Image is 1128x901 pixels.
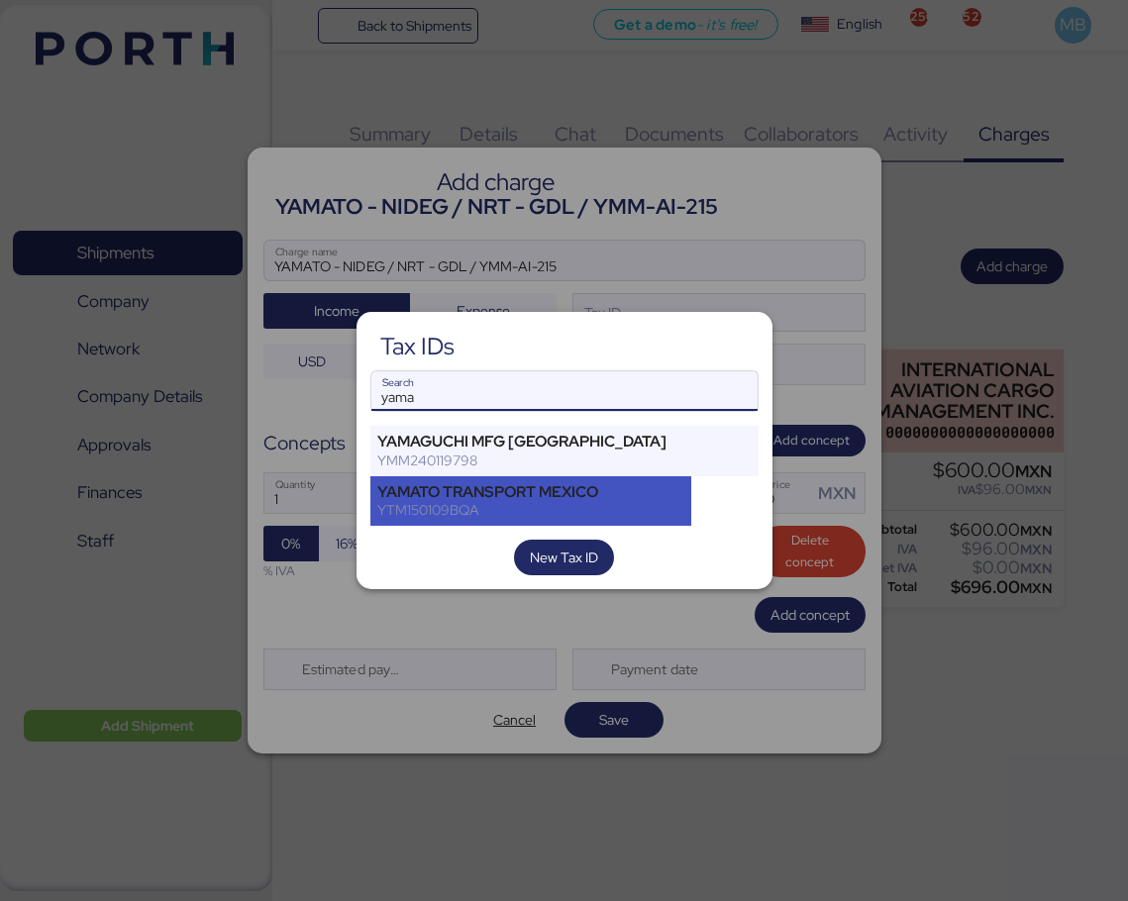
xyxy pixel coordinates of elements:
div: YAMAGUCHI MFG [GEOGRAPHIC_DATA] [377,433,685,450]
div: YMM240119798 [377,451,685,469]
span: New Tax ID [530,546,598,569]
input: Search [371,371,758,411]
div: YAMATO TRANSPORT MEXICO [377,483,685,501]
div: Tax IDs [380,338,455,355]
div: YTM150109BQA [377,501,685,519]
button: New Tax ID [514,540,614,575]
